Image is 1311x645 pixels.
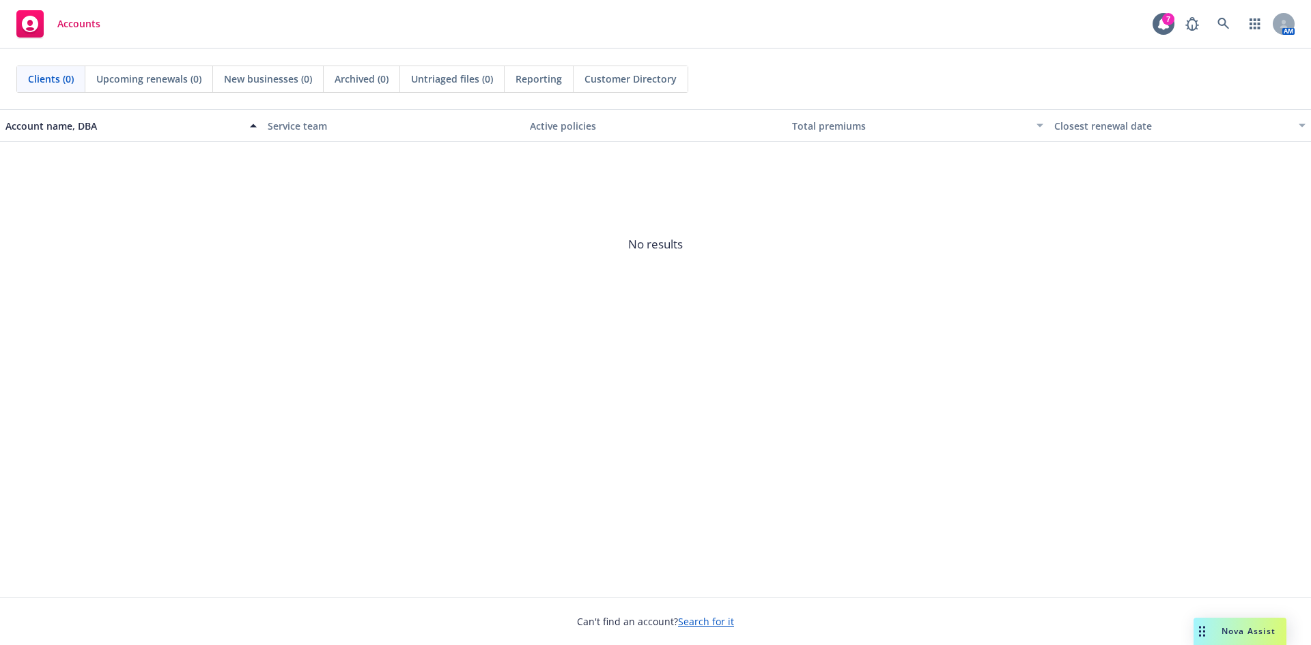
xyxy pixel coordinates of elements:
[335,72,389,86] span: Archived (0)
[524,109,787,142] button: Active policies
[1241,10,1269,38] a: Switch app
[1210,10,1237,38] a: Search
[96,72,201,86] span: Upcoming renewals (0)
[1194,618,1286,645] button: Nova Assist
[1194,618,1211,645] div: Drag to move
[584,72,677,86] span: Customer Directory
[1179,10,1206,38] a: Report a Bug
[224,72,312,86] span: New businesses (0)
[1049,109,1311,142] button: Closest renewal date
[268,119,519,133] div: Service team
[792,119,1028,133] div: Total premiums
[678,615,734,628] a: Search for it
[57,18,100,29] span: Accounts
[787,109,1049,142] button: Total premiums
[5,119,242,133] div: Account name, DBA
[411,72,493,86] span: Untriaged files (0)
[1222,625,1275,637] span: Nova Assist
[11,5,106,43] a: Accounts
[516,72,562,86] span: Reporting
[28,72,74,86] span: Clients (0)
[530,119,781,133] div: Active policies
[577,614,734,629] span: Can't find an account?
[262,109,524,142] button: Service team
[1054,119,1291,133] div: Closest renewal date
[1162,13,1174,25] div: 7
